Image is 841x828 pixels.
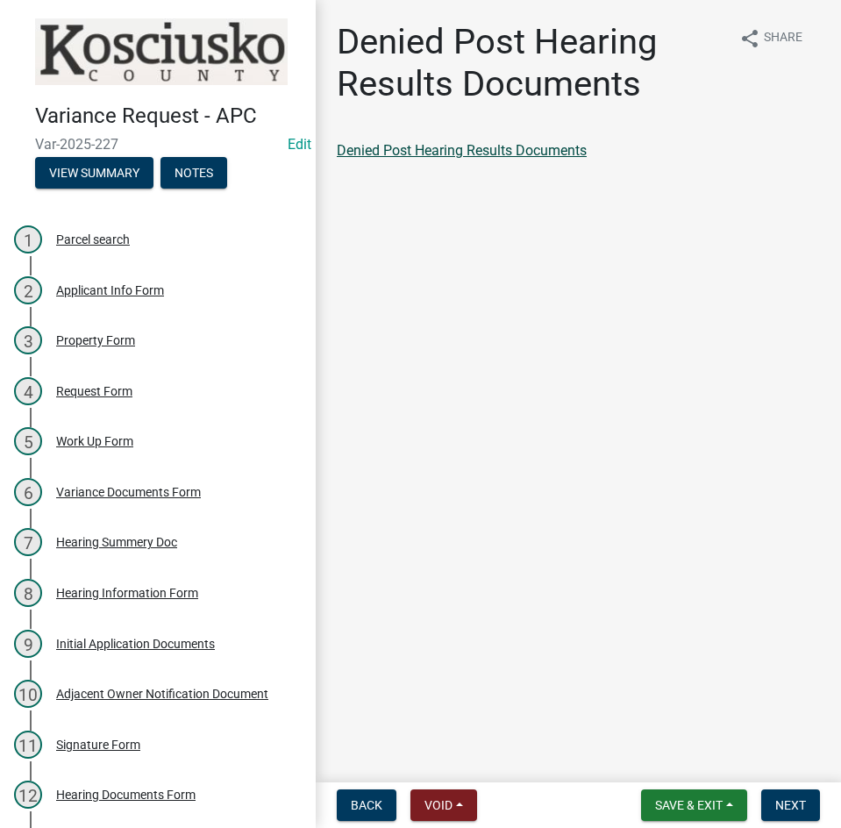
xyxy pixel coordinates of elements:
[56,334,135,346] div: Property Form
[14,276,42,304] div: 2
[337,142,587,159] a: Denied Post Hearing Results Documents
[56,739,140,751] div: Signature Form
[410,789,477,821] button: Void
[288,136,311,153] wm-modal-confirm: Edit Application Number
[14,225,42,253] div: 1
[14,528,42,556] div: 7
[761,789,820,821] button: Next
[56,587,198,599] div: Hearing Information Form
[424,798,453,812] span: Void
[35,18,288,85] img: Kosciusko County, Indiana
[775,798,806,812] span: Next
[14,630,42,658] div: 9
[337,21,725,105] h1: Denied Post Hearing Results Documents
[14,781,42,809] div: 12
[655,798,723,812] span: Save & Exit
[739,28,760,49] i: share
[14,731,42,759] div: 11
[14,427,42,455] div: 5
[56,385,132,397] div: Request Form
[14,326,42,354] div: 3
[351,798,382,812] span: Back
[288,136,311,153] a: Edit
[14,579,42,607] div: 8
[56,688,268,700] div: Adjacent Owner Notification Document
[35,167,153,181] wm-modal-confirm: Summary
[641,789,747,821] button: Save & Exit
[14,377,42,405] div: 4
[14,680,42,708] div: 10
[764,28,802,49] span: Share
[35,103,302,129] h4: Variance Request - APC
[725,21,816,55] button: shareShare
[35,136,281,153] span: Var-2025-227
[56,435,133,447] div: Work Up Form
[56,638,215,650] div: Initial Application Documents
[56,536,177,548] div: Hearing Summery Doc
[56,284,164,296] div: Applicant Info Form
[14,478,42,506] div: 6
[337,789,396,821] button: Back
[35,157,153,189] button: View Summary
[160,157,227,189] button: Notes
[56,486,201,498] div: Variance Documents Form
[56,789,196,801] div: Hearing Documents Form
[160,167,227,181] wm-modal-confirm: Notes
[56,233,130,246] div: Parcel search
